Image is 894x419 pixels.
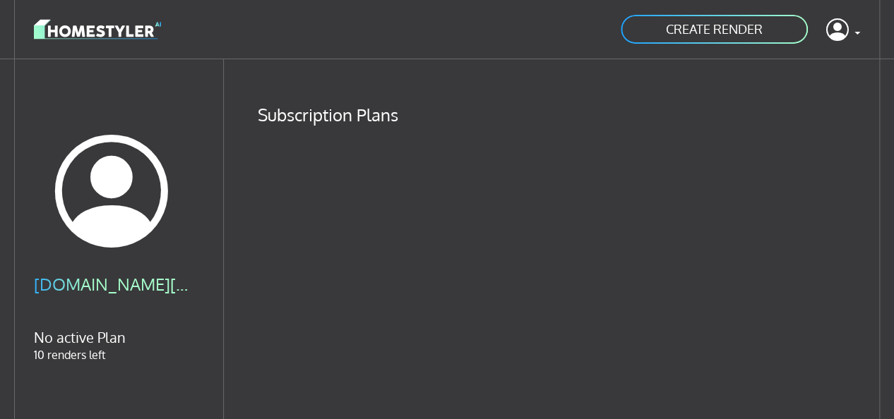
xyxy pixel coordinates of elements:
div: 10 renders left [34,274,189,363]
a: CREATE RENDER [619,13,809,45]
h4: [DOMAIN_NAME][EMAIL_ADDRESS][DOMAIN_NAME] [34,274,189,295]
h5: No active Plan [34,329,189,346]
h4: Subscription Plans [258,104,861,126]
img: logo-3de290ba35641baa71223ecac5eacb59cb85b4c7fdf211dc9aaecaaee71ea2f8.svg [34,17,161,42]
